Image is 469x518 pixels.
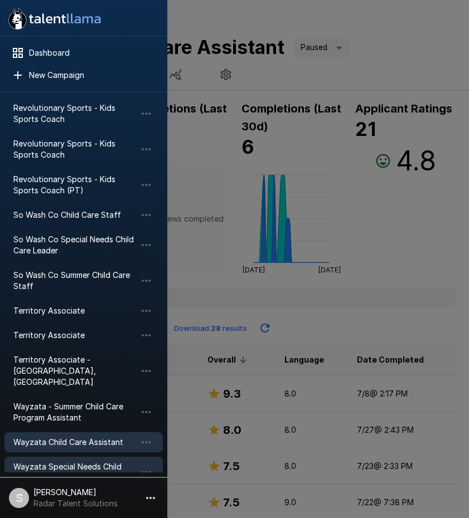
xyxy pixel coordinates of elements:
div: Wayzata - Summer Child Care Program Assistant [4,397,163,428]
div: Territory Associate [4,325,163,345]
span: Revolutionary Sports - Kids Sports Coach (PT) [13,174,136,196]
div: So Wash Co Special Needs Child Care Leader [4,229,163,261]
span: Revolutionary Sports - Kids Sports Coach [13,138,136,160]
span: So Wash Co Special Needs Child Care Leader [13,234,136,256]
span: So Wash Co Summer Child Care Staff [13,270,136,292]
span: Dashboard [29,47,154,58]
span: Wayzata Child Care Assistant [13,437,136,448]
p: [PERSON_NAME] [33,487,118,498]
span: Revolutionary Sports - Kids Sports Coach [13,102,136,125]
div: Revolutionary Sports - Kids Sports Coach [4,134,163,165]
div: So Wash Co Child Care Staff [4,205,163,225]
p: Radar Talent Solutions [33,498,118,509]
span: New Campaign [29,70,154,81]
div: S [9,488,29,508]
div: Wayzata Special Needs Child Care Assistant [4,457,163,488]
span: Wayzata Special Needs Child Care Assistant [13,461,136,483]
div: Revolutionary Sports - Kids Sports Coach [4,98,163,129]
span: Territory Associate - [GEOGRAPHIC_DATA], [GEOGRAPHIC_DATA] [13,354,136,388]
span: Territory Associate [13,330,136,341]
div: New Campaign [4,65,163,85]
div: Wayzata Child Care Assistant [4,432,163,452]
span: Territory Associate [13,305,136,316]
div: So Wash Co Summer Child Care Staff [4,265,163,296]
span: So Wash Co Child Care Staff [13,209,136,221]
div: Revolutionary Sports - Kids Sports Coach (PT) [4,169,163,201]
div: Territory Associate [4,301,163,321]
span: Wayzata - Summer Child Care Program Assistant [13,401,136,423]
div: Territory Associate - [GEOGRAPHIC_DATA], [GEOGRAPHIC_DATA] [4,350,163,392]
div: Dashboard [4,43,163,63]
